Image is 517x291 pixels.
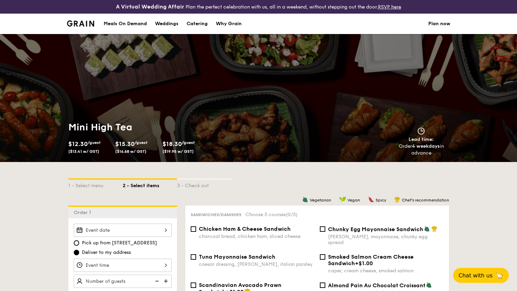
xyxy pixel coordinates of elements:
[199,226,291,232] span: Chicken Ham & Cheese Sandwich
[155,14,178,34] div: Weddings
[191,226,196,232] input: Chicken Ham & Cheese Sandwichcharcoal bread, chicken ham, sliced cheese
[135,140,148,145] span: /guest
[199,233,314,239] div: charcoal bread, chicken ham, sliced cheese
[199,261,314,267] div: caesar dressing, [PERSON_NAME], italian parsley
[320,226,325,232] input: Chunky Egg Mayonnaise Sandwich[PERSON_NAME], mayonnaise, chunky egg spread
[216,14,242,34] div: Why Grain
[68,149,99,154] span: ($13.41 w/ GST)
[328,268,444,274] div: caper, cream cheese, smoked salmon
[431,226,437,232] img: icon-chef-hat.a58ddaea.svg
[355,260,373,266] span: +$1.00
[191,282,196,288] input: Scandinavian Avocado Prawn Sandwich+$1.00[PERSON_NAME], celery, red onion, dijon mustard
[394,196,400,203] img: icon-chef-hat.a58ddaea.svg
[191,212,241,217] span: Sandwiches/Danishes
[82,240,157,246] span: Pick up from [STREET_ADDRESS]
[162,149,194,154] span: ($19.95 w/ GST)
[82,249,131,256] span: Deliver to my address
[426,282,432,288] img: icon-vegetarian.fe4039eb.svg
[67,20,94,27] img: Grain
[328,254,414,266] span: Smoked Salmon Cream Cheese Sandwich
[416,127,426,135] img: icon-clock.2db775ea.svg
[74,250,79,255] input: Deliver to my address
[391,143,452,157] div: Order in advance
[74,275,172,288] input: Number of guests
[328,234,444,245] div: [PERSON_NAME], mayonnaise, chunky egg spread
[182,140,195,145] span: /guest
[245,212,297,217] span: Choose 5 courses
[74,240,79,246] input: Pick up from [STREET_ADDRESS]
[161,275,172,288] img: icon-add.58712e84.svg
[86,3,431,11] div: Plan the perfect celebration with us, all in a weekend, without stepping out the door.
[115,140,135,148] span: $15.30
[328,226,423,232] span: Chunky Egg Mayonnaise Sandwich
[68,121,256,133] h1: Mini High Tea
[495,272,503,279] span: 🦙
[115,149,147,154] span: ($16.68 w/ GST)
[424,226,430,232] img: icon-vegetarian.fe4039eb.svg
[67,20,94,27] a: Logotype
[187,14,208,34] div: Catering
[68,180,123,189] div: 1 - Select menu
[320,282,325,288] input: Almond Pain Au Chocolat Croissanta sweet puff pastry filled with dark chocolate
[412,143,440,149] strong: 4 weekdays
[347,198,360,203] span: Vegan
[74,210,94,215] span: Order 1
[453,268,509,283] button: Chat with us🦙
[409,136,434,142] span: Lead time:
[378,4,401,10] a: RSVP here
[88,140,101,145] span: /guest
[302,196,308,203] img: icon-vegetarian.fe4039eb.svg
[191,254,196,260] input: Tuna Mayonnaise Sandwichcaesar dressing, [PERSON_NAME], italian parsley
[376,198,386,203] span: Spicy
[459,272,493,279] span: Chat with us
[212,14,246,34] a: Why Grain
[74,259,172,272] input: Event time
[310,198,331,203] span: Vegetarian
[402,198,449,203] span: Chef's recommendation
[100,14,151,34] a: Meals On Demand
[428,14,450,34] a: Plan now
[68,140,88,148] span: $12.30
[286,212,297,217] span: (0/5)
[199,254,275,260] span: Tuna Mayonnaise Sandwich
[116,3,184,11] h4: A Virtual Wedding Affair
[368,196,374,203] img: icon-spicy.37a8142b.svg
[328,282,425,289] span: Almond Pain Au Chocolat Croissant
[162,140,182,148] span: $18.30
[151,14,183,34] a: Weddings
[151,275,161,288] img: icon-reduce.1d2dbef1.svg
[339,196,346,203] img: icon-vegan.f8ff3823.svg
[177,180,231,189] div: 3 - Check out
[104,14,147,34] div: Meals On Demand
[74,224,172,237] input: Event date
[183,14,212,34] a: Catering
[123,180,177,189] div: 2 - Select items
[320,254,325,260] input: Smoked Salmon Cream Cheese Sandwich+$1.00caper, cream cheese, smoked salmon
